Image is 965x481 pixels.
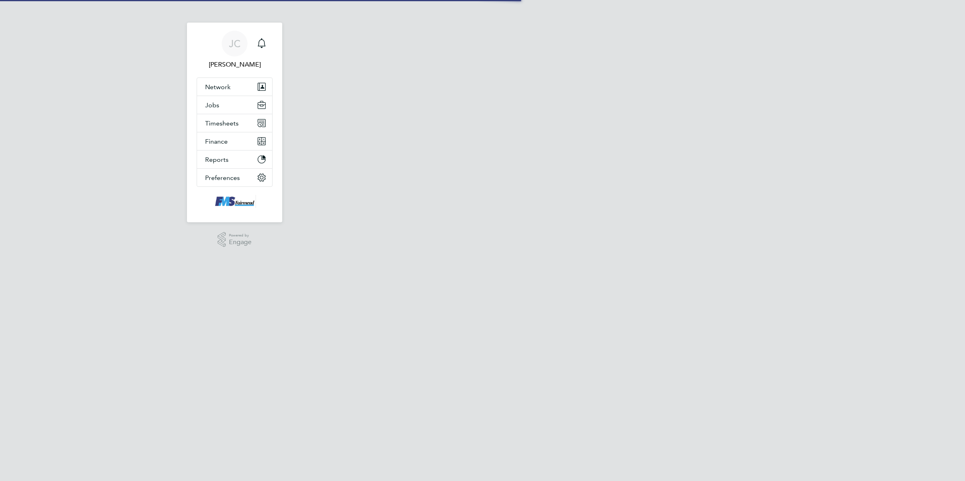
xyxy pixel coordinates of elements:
button: Network [197,78,272,96]
span: Powered by [229,232,252,239]
a: Go to home page [197,195,273,208]
span: Preferences [205,174,240,182]
span: Joanne Conway [197,60,273,69]
span: Reports [205,156,229,163]
button: Preferences [197,169,272,186]
button: Timesheets [197,114,272,132]
span: Finance [205,138,228,145]
span: Timesheets [205,119,239,127]
button: Reports [197,151,272,168]
span: JC [229,38,241,49]
button: Jobs [197,96,272,114]
span: Network [205,83,231,91]
button: Finance [197,132,272,150]
nav: Main navigation [187,23,282,222]
span: Engage [229,239,252,246]
a: JC[PERSON_NAME] [197,31,273,69]
span: Jobs [205,101,219,109]
a: Powered byEngage [218,232,252,247]
img: f-mead-logo-retina.png [213,195,256,208]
